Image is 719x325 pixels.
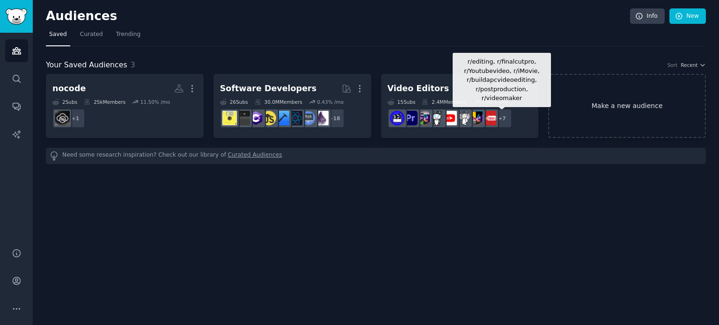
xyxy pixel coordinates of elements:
[77,27,106,46] a: Curated
[84,99,125,105] div: 25k Members
[317,99,344,105] div: 0.43 % /mo
[422,99,466,105] div: 2.4M Members
[228,151,282,161] a: Curated Audiences
[55,111,70,125] img: NoCodeSaaS
[6,8,27,25] img: GummySearch logo
[455,111,470,125] img: videography
[482,111,496,125] img: NewTubers
[222,111,237,125] img: ExperiencedDevs
[481,99,508,105] div: 1.88 % /mo
[325,108,345,128] div: + 18
[669,8,706,24] a: New
[388,83,449,94] div: Video Editors
[46,27,70,46] a: Saved
[255,99,302,105] div: 30.0M Members
[46,148,706,164] div: Need some research inspiration? Check out our library of
[301,111,315,125] img: AskComputerScience
[220,83,316,94] div: Software Developers
[66,108,85,128] div: + 1
[116,30,140,39] span: Trending
[388,99,416,105] div: 15 Sub s
[288,111,302,125] img: reactnative
[548,74,706,138] a: Make a new audience
[46,59,127,71] span: Your Saved Audiences
[213,74,371,138] a: Software Developers26Subs30.0MMembers0.43% /mo+18elixirAskComputerSciencereactnativeiOSProgrammin...
[131,60,135,69] span: 3
[492,108,512,128] div: + 7
[275,111,289,125] img: iOSProgramming
[52,83,86,94] div: nocode
[113,27,144,46] a: Trending
[630,8,665,24] a: Info
[314,111,329,125] img: elixir
[46,9,630,24] h2: Audiences
[235,111,250,125] img: software
[249,111,263,125] img: csharp
[52,99,77,105] div: 2 Sub s
[403,111,418,125] img: premiere
[220,99,248,105] div: 26 Sub s
[390,111,404,125] img: VideoEditors
[681,62,706,68] button: Recent
[668,62,678,68] div: Sort
[681,62,697,68] span: Recent
[381,74,539,138] a: Video Editors15Subs2.4MMembers1.88% /mor/editing, r/finalcutpro, r/Youtubevideo, r/iMovie, r/buil...
[140,99,170,105] div: 11.50 % /mo
[80,30,103,39] span: Curated
[429,111,444,125] img: gopro
[49,30,67,39] span: Saved
[416,111,431,125] img: editors
[469,111,483,125] img: VideoEditing
[442,111,457,125] img: youtubers
[46,74,204,138] a: nocode2Subs25kMembers11.50% /mo+1NoCodeSaaS
[262,111,276,125] img: learnjavascript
